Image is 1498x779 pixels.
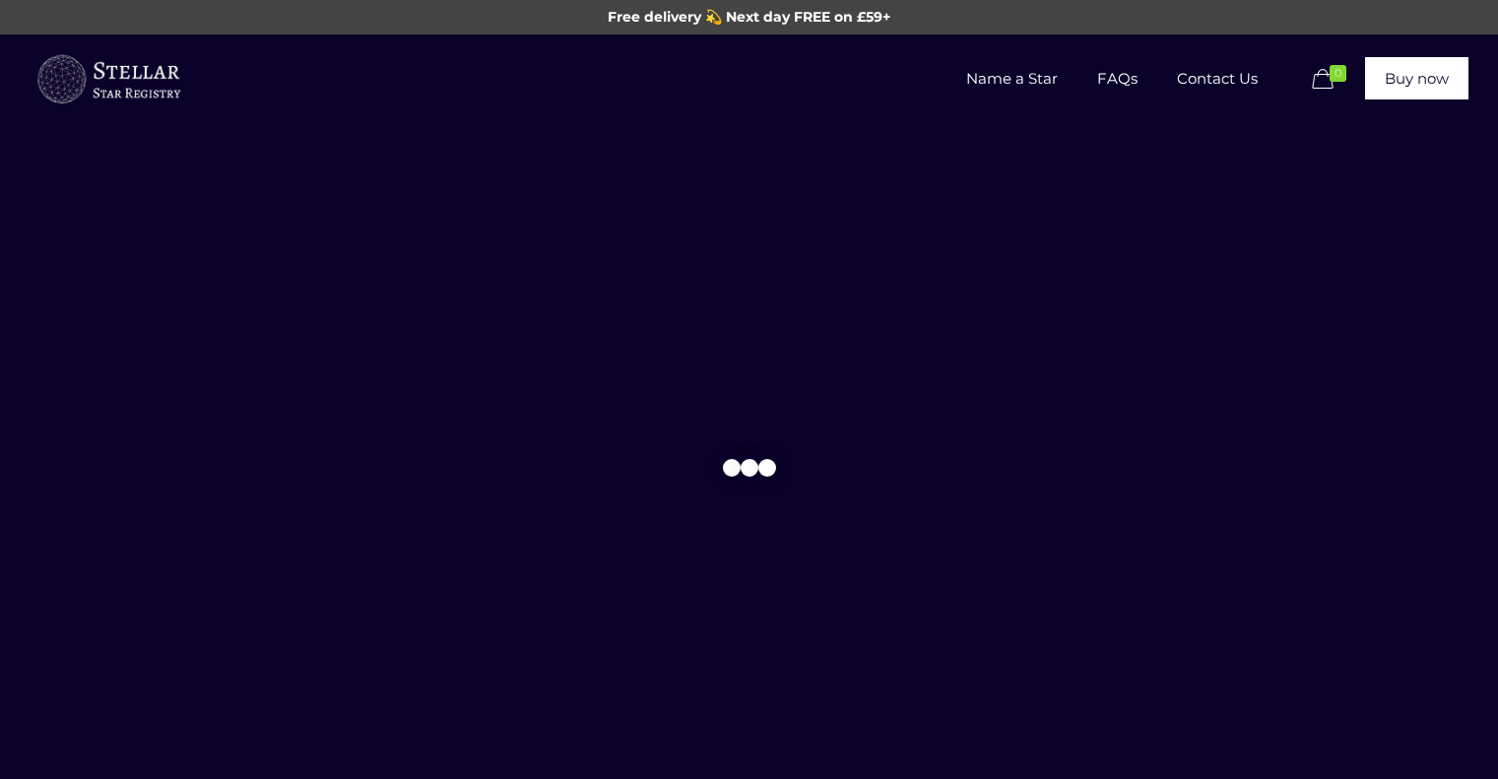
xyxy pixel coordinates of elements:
a: Buy now [1365,57,1468,99]
a: Contact Us [1157,34,1277,123]
img: buyastar-logo-transparent [34,50,182,109]
a: FAQs [1077,34,1157,123]
span: Contact Us [1157,49,1277,108]
span: FAQs [1077,49,1157,108]
span: Name a Star [946,49,1077,108]
span: Free delivery 💫 Next day FREE on £59+ [608,8,890,26]
a: Name a Star [946,34,1077,123]
a: 0 [1308,68,1355,92]
span: 0 [1330,65,1346,82]
a: Buy a Star [34,34,182,123]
